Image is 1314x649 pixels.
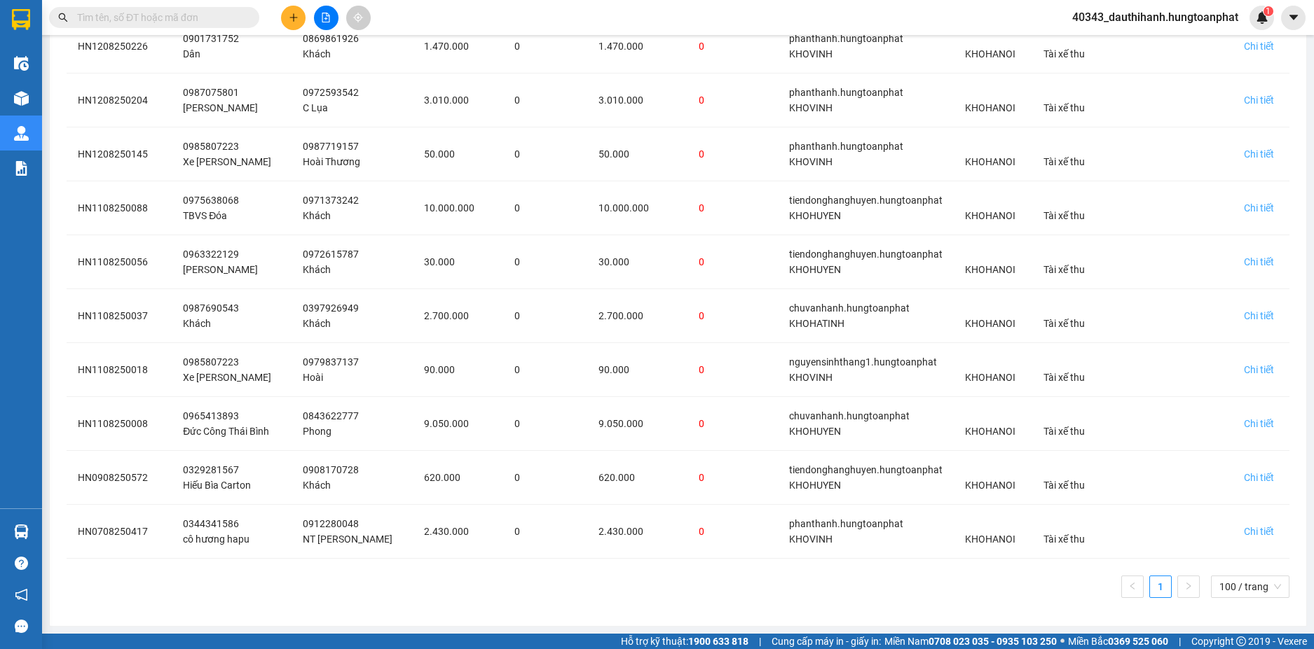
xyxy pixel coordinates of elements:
[1244,470,1274,485] div: Chi tiết đơn hàng
[424,308,492,323] div: 2.700.000
[598,254,677,270] div: 30.000
[789,156,833,167] span: KHOVINH
[789,264,841,275] span: KHOHUYEN
[1068,634,1168,649] span: Miền Bắc
[598,308,677,323] div: 2.700.000
[67,451,172,505] td: HN0908250572
[424,92,492,108] div: 3.010.000
[789,480,841,491] span: KHOHUYEN
[688,636,748,647] strong: 1900 633 818
[789,87,903,98] span: phanthanh.hungtoanphat
[67,397,172,451] td: HN1108250008
[424,362,492,377] div: 90.000
[183,210,227,221] span: TBVS Đóa
[1043,426,1085,437] span: Tài xế thu
[183,156,271,167] span: Xe [PERSON_NAME]
[699,416,767,431] div: 0
[514,472,520,483] span: 0
[303,318,331,329] span: Khách
[598,362,677,377] div: 90.000
[346,6,371,30] button: aim
[789,533,833,545] span: KHOVINH
[303,410,359,421] span: 0843622777
[1043,480,1085,491] span: Tài xế thu
[1244,146,1274,162] div: Chi tiết đơn hàng
[303,210,331,221] span: Khách
[1043,264,1085,275] span: Tài xế thu
[1211,575,1289,598] div: kích thước trang
[183,87,239,98] span: 0987075801
[789,426,841,437] span: KHOHUYEN
[67,20,172,74] td: HN1208250226
[789,195,943,206] span: tiendonghanghuyen.hungtoanphat
[965,318,1015,329] span: KHOHANOI
[1108,636,1168,647] strong: 0369 525 060
[789,464,943,475] span: tiendonghanghuyen.hungtoanphat
[514,364,520,375] span: 0
[1043,102,1085,113] span: Tài xế thu
[183,249,239,260] span: 0963322129
[1287,11,1300,24] span: caret-down
[67,74,172,127] td: HN1208250204
[1184,582,1193,590] span: right
[514,310,520,321] span: 0
[789,48,833,60] span: KHOVINH
[58,13,68,22] span: search
[183,518,239,529] span: 0344341586
[303,87,359,98] span: 0972593542
[14,524,29,539] img: warehouse-icon
[14,161,29,176] img: solution-icon
[183,426,269,437] span: Đức Công Thái Bình
[699,146,767,162] div: 0
[699,524,767,539] div: 0
[514,202,520,214] span: 0
[598,146,677,162] div: 50.000
[424,524,492,539] div: 2.430.000
[1244,308,1274,323] div: Chi tiết đơn hàng
[353,13,363,22] span: aim
[321,13,331,22] span: file-add
[699,254,767,270] div: 0
[281,6,306,30] button: plus
[699,39,767,54] div: 0
[699,92,767,108] div: 0
[789,318,844,329] span: KHOHATINH
[1061,8,1250,26] span: 40343_dauthihanh.hungtoanphat
[1121,575,1144,598] li: Trang Trước
[699,200,767,216] div: 0
[183,480,251,491] span: Hiếu Bìa Carton
[789,102,833,113] span: KHOVINH
[965,426,1015,437] span: KHOHANOI
[884,634,1057,649] span: Miền Nam
[424,254,492,270] div: 30.000
[303,102,328,113] span: C Lụa
[303,426,331,437] span: Phong
[67,235,172,289] td: HN1108250056
[1244,200,1274,216] div: Chi tiết đơn hàng
[67,343,172,397] td: HN1108250018
[67,289,172,343] td: HN1108250037
[1244,39,1274,54] div: Chi tiết đơn hàng
[289,13,299,22] span: plus
[303,464,359,475] span: 0908170728
[303,48,331,60] span: Khách
[965,533,1015,545] span: KHOHANOI
[965,264,1015,275] span: KHOHANOI
[965,156,1015,167] span: KHOHANOI
[424,200,492,216] div: 10.000.000
[514,526,520,537] span: 0
[699,362,767,377] div: 0
[1150,576,1171,597] a: 1
[424,39,492,54] div: 1.470.000
[183,533,249,545] span: cô hương hapu
[965,48,1015,60] span: KHOHANOI
[1244,416,1274,431] div: Chi tiết đơn hàng
[789,410,910,421] span: chuvanhanh.hungtoanphat
[1264,6,1273,16] sup: 1
[67,127,172,181] td: HN1208250145
[183,410,239,421] span: 0965413893
[1043,210,1085,221] span: Tài xế thu
[15,620,28,633] span: message
[183,141,239,152] span: 0985807223
[14,56,29,71] img: warehouse-icon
